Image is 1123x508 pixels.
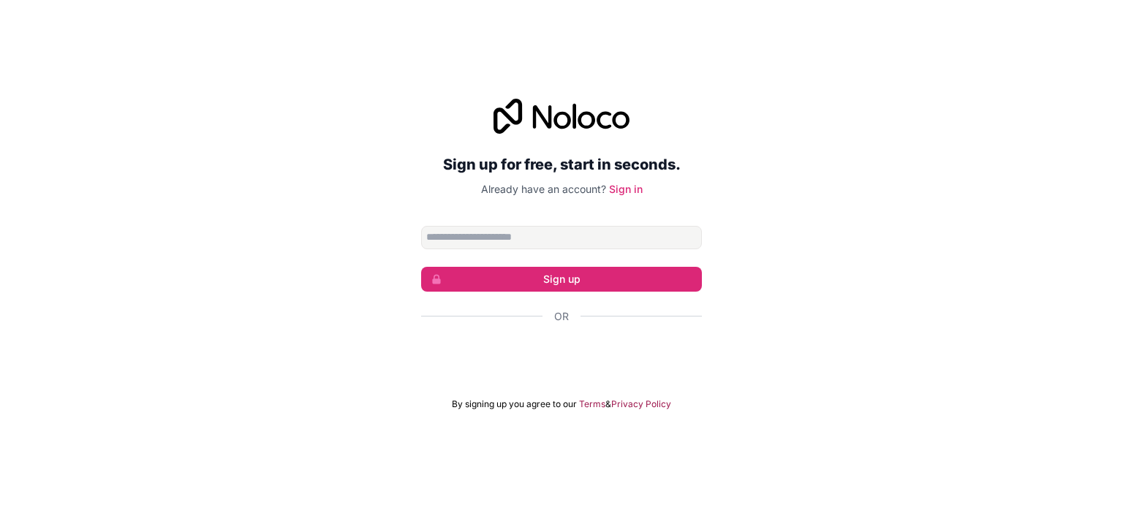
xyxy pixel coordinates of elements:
[605,398,611,410] span: &
[421,226,702,249] input: Email address
[579,398,605,410] a: Terms
[421,267,702,292] button: Sign up
[452,398,577,410] span: By signing up you agree to our
[421,151,702,178] h2: Sign up for free, start in seconds.
[611,398,671,410] a: Privacy Policy
[609,183,643,195] a: Sign in
[481,183,606,195] span: Already have an account?
[554,309,569,324] span: Or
